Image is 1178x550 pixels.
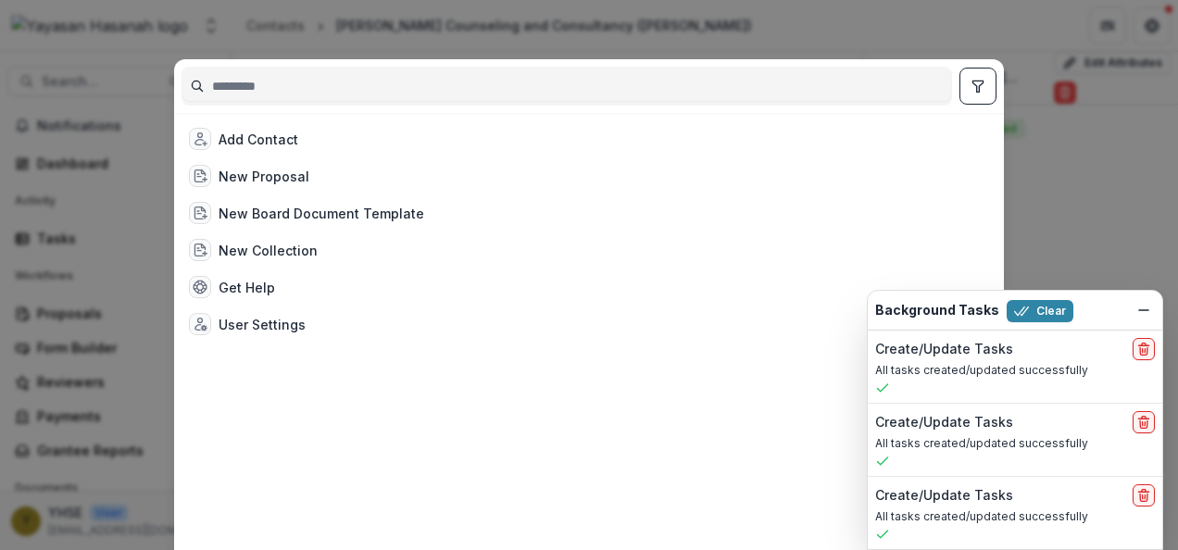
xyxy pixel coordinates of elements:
p: All tasks created/updated successfully [875,508,1155,525]
button: Clear [1007,300,1073,322]
h2: Create/Update Tasks [875,342,1013,357]
div: New Proposal [219,167,309,186]
button: delete [1133,411,1155,433]
button: Dismiss [1133,299,1155,321]
h2: Create/Update Tasks [875,415,1013,431]
button: delete [1133,484,1155,506]
p: All tasks created/updated successfully [875,362,1155,379]
p: All tasks created/updated successfully [875,435,1155,452]
div: Add Contact [219,130,298,149]
button: toggle filters [959,68,996,105]
div: User Settings [219,315,306,334]
div: Get Help [219,278,275,297]
div: New Collection [219,241,318,260]
h2: Background Tasks [875,303,999,319]
div: New Board Document Template [219,204,424,223]
h2: Create/Update Tasks [875,488,1013,504]
button: delete [1133,338,1155,360]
